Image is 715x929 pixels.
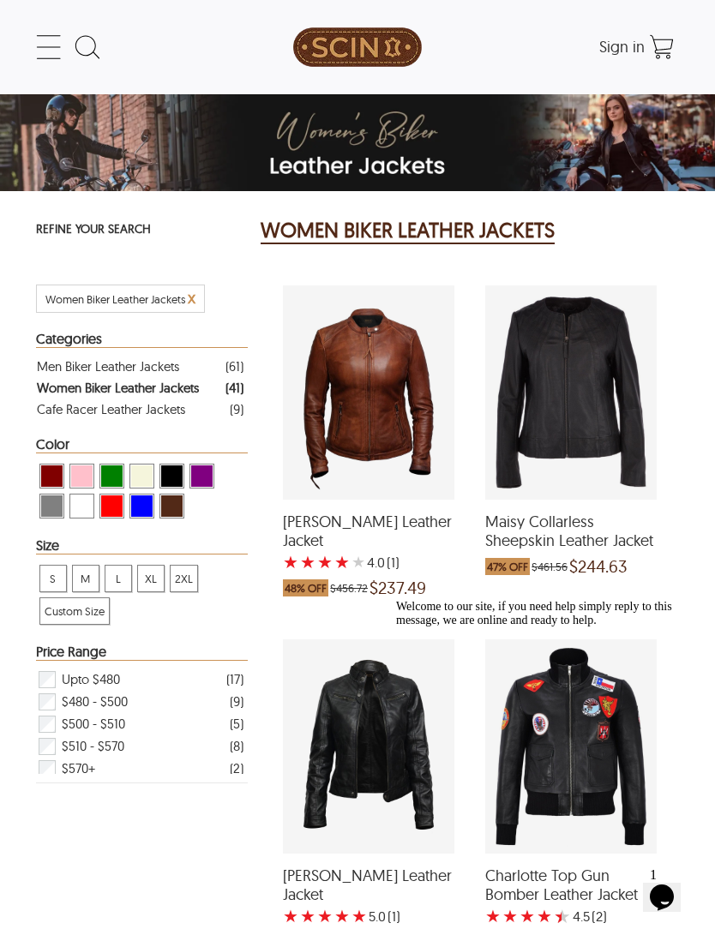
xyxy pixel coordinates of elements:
span: ) [388,908,400,925]
label: 2 rating [300,554,315,571]
span: ) [387,554,400,571]
span: 48% OFF [283,579,328,596]
iframe: chat widget [389,593,698,852]
div: View Red Women Biker Leather Jackets [99,494,124,518]
label: 1 rating [283,554,298,571]
p: REFINE YOUR SEARCH [36,217,249,243]
div: View XL Women Biker Leather Jackets [137,565,165,592]
a: Maisy Collarless Sheepskin Leather Jacket which was at a price of $461.56, now after discount the... [485,488,657,584]
span: (1 [387,554,395,571]
span: $510 - $570 [62,735,124,758]
span: L [105,566,131,591]
label: 5.0 [369,908,386,925]
div: Cafe Racer Leather Jackets [37,399,185,420]
div: ( 8 ) [230,735,243,757]
div: View Green Women Biker Leather Jackets [99,464,124,488]
div: View M Women Biker Leather Jackets [72,565,99,592]
span: Sign in [599,37,645,57]
div: Women Biker Leather Jackets [37,377,199,399]
label: 2 rating [502,908,518,925]
span: $500 - $510 [62,713,125,735]
label: 2 rating [300,908,315,925]
div: Men Biker Leather Jackets [37,356,179,377]
div: View Grey Women Biker Leather Jackets [39,494,64,518]
label: 4 rating [537,908,552,925]
div: ( 2 ) [230,758,243,779]
div: Filter $500 - $510 Women Biker Leather Jackets [37,713,244,735]
div: Filter $570+ Women Biker Leather Jackets [37,758,244,780]
span: $570+ [62,758,95,780]
div: View Brown ( Brand Color ) Women Biker Leather Jackets [159,494,184,518]
div: View L Women Biker Leather Jackets [105,565,132,592]
div: ( 9 ) [230,399,243,420]
label: 4.5 [573,908,590,925]
div: View Purple Women Biker Leather Jackets [189,464,214,488]
label: 5 rating [351,908,367,925]
span: 47% OFF [485,558,530,575]
div: Filter Upto $480 Women Biker Leather Jackets [37,668,244,691]
a: Cancel Filter [188,292,195,306]
div: ( 61 ) [225,356,243,377]
label: 3 rating [317,908,333,925]
iframe: chat widget [643,860,698,912]
span: ) [592,908,607,925]
h2: WOMEN BIKER LEATHER JACKETS [261,217,555,244]
span: (2 [592,908,603,925]
span: Custom Size [40,598,109,624]
a: Filter Cafe Racer Leather Jackets [37,399,244,420]
div: View 2XL Women Biker Leather Jackets [170,565,198,592]
span: Filter Women Biker Leather Jackets [45,292,185,306]
span: XL [138,566,164,591]
div: ( 5 ) [230,713,243,734]
span: Maisy Collarless Sheepskin Leather Jacket [485,512,657,549]
span: x [188,288,195,308]
div: Women Biker Leather Jackets 41 Results Found [261,213,679,248]
div: View Pink Women Biker Leather Jackets [69,464,94,488]
label: 3 rating [317,554,333,571]
span: Ayla Biker Leather Jacket [283,512,454,549]
span: Daisy Biker Leather Jacket [283,866,454,903]
a: Filter Women Biker Leather Jackets [37,377,244,399]
a: Sign in [599,41,645,55]
div: View Black Women Biker Leather Jackets [159,464,184,488]
div: Heading Filter Women Biker Leather Jackets by Color [36,435,249,453]
div: View Blue Women Biker Leather Jackets [129,494,154,518]
span: 2XL [171,566,197,591]
span: S [40,566,66,591]
div: View White Women Biker Leather Jackets [69,494,94,518]
span: (1 [388,908,396,925]
div: Filter $480 - $500 Women Biker Leather Jackets [37,691,244,713]
label: 5 rating [351,554,365,571]
div: ( 41 ) [225,377,243,399]
a: Filter Men Biker Leather Jackets [37,356,244,377]
div: Heading Filter Women Biker Leather Jackets by Price Range [36,643,249,661]
span: $244.63 [569,558,628,575]
a: SCIN [250,9,465,86]
div: Filter $510 - $570 Women Biker Leather Jackets [37,735,244,758]
label: 5 rating [554,908,571,925]
span: $461.56 [532,558,568,575]
span: Upto $480 [62,668,120,691]
label: 1 rating [485,908,501,925]
div: View Custom Size Women Biker Leather Jackets [39,597,110,625]
a: Shopping Cart [645,30,679,64]
span: Welcome to our site, if you need help simply reply to this message, we are online and ready to help. [7,7,283,33]
div: Heading Filter Women Biker Leather Jackets by Categories [36,330,249,348]
div: View Beige Women Biker Leather Jackets [129,464,154,488]
label: 4 rating [334,554,350,571]
span: Charlotte Top Gun Bomber Leather Jacket [485,866,657,903]
div: ( 9 ) [230,691,243,712]
span: $480 - $500 [62,691,128,713]
span: $237.49 [370,579,426,596]
div: Welcome to our site, if you need help simply reply to this message, we are online and ready to help. [7,7,315,34]
label: 1 rating [283,908,298,925]
label: 4.0 [367,554,385,571]
div: Heading Filter Women Biker Leather Jackets by Size [36,536,249,554]
a: Ayla Biker Leather Jacket with a 4 Star Rating 1 Product Review which was at a price of $456.72, ... [283,488,454,605]
label: 3 rating [520,908,535,925]
span: M [73,566,99,591]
